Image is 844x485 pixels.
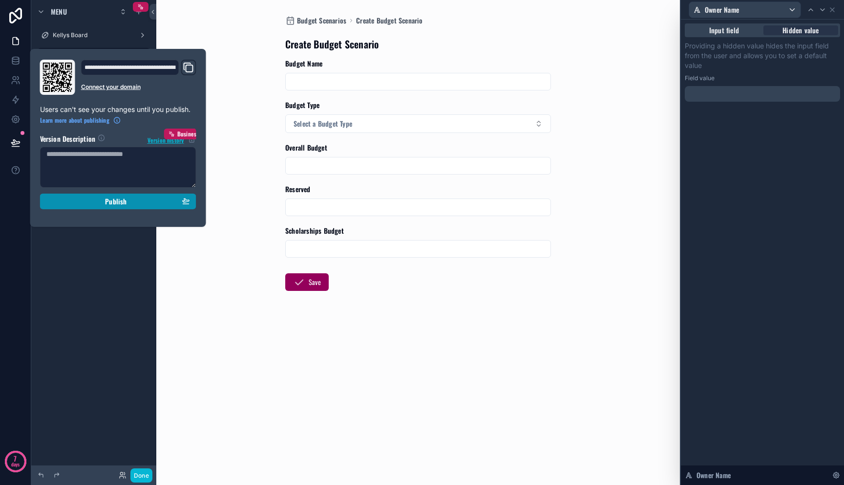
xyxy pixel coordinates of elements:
[285,114,551,133] button: Select Button
[356,16,422,25] a: Create Budget Scenario
[685,41,840,70] p: Providing a hidden value hides the input field from the user and allows you to set a default value
[40,194,196,209] button: Publish
[689,1,801,18] button: Owner Name
[51,7,67,17] span: Menu
[297,16,346,25] span: Budget Scenarios
[105,197,127,206] span: Publish
[285,142,327,153] span: Overall Budget
[37,48,150,64] a: [PERSON_NAME]
[53,31,135,39] label: Kellys Board
[285,58,322,68] span: Budget Name
[285,184,311,194] span: Reserved
[148,134,184,144] span: Version history
[285,100,319,110] span: Budget Type
[130,468,152,483] button: Done
[285,225,344,236] span: Scholarships Budget
[11,458,20,471] p: days
[14,454,17,463] p: 7
[294,119,352,129] span: Select a Budget Type
[696,470,731,480] span: Owner Name
[37,27,150,43] a: Kellys Board
[285,16,346,25] a: Budget Scenarios
[685,74,715,82] label: Field value
[40,105,196,114] p: Users can't see your changes until you publish.
[705,5,739,15] span: Owner Name
[285,273,329,291] button: Save
[177,130,199,138] span: Business
[147,134,196,145] button: Version historyBusiness
[40,134,96,145] h2: Version Description
[709,25,739,35] span: Input field
[81,83,196,91] a: Connect your domain
[285,37,379,51] h1: Create Budget Scenario
[40,116,109,124] span: Learn more about publishing
[782,25,819,35] span: Hidden value
[40,116,121,124] a: Learn more about publishing
[81,60,196,95] div: Domain and Custom Link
